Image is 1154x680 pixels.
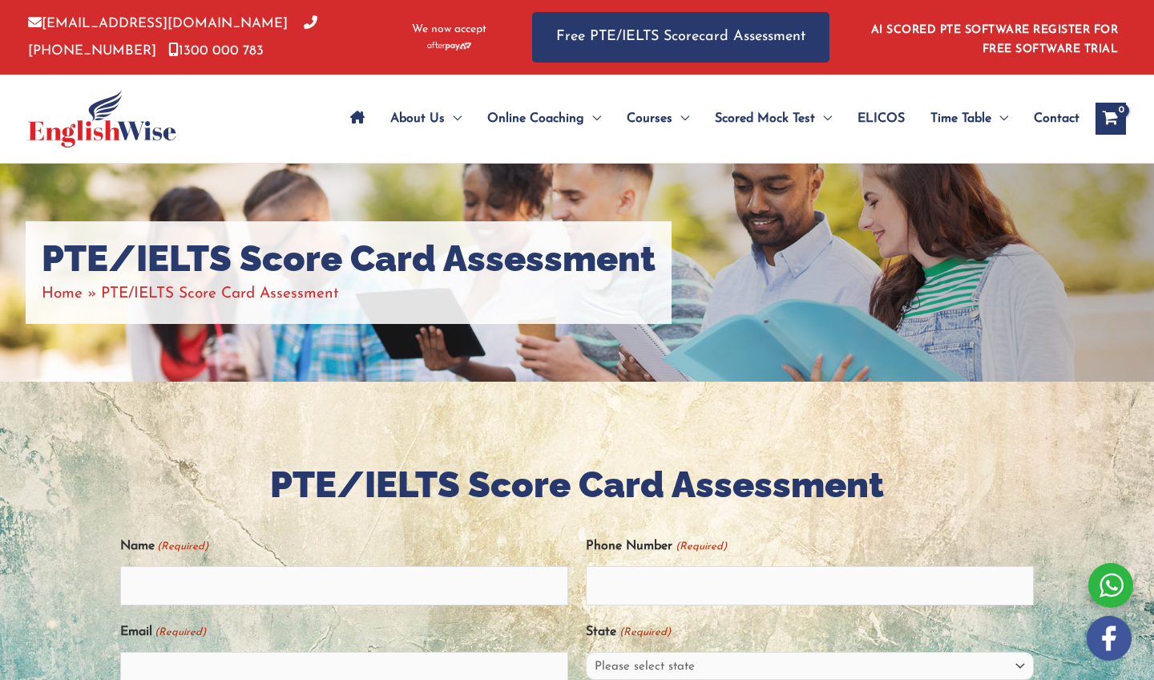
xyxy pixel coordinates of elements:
span: Courses [627,91,672,147]
label: Name [120,533,208,560]
a: Contact [1021,91,1079,147]
span: ELICOS [857,91,905,147]
span: Online Coaching [487,91,584,147]
a: [PHONE_NUMBER] [28,17,317,57]
span: Time Table [930,91,991,147]
a: Scored Mock TestMenu Toggle [702,91,845,147]
span: Menu Toggle [672,91,689,147]
span: We now accept [412,22,486,38]
a: Home [42,286,83,302]
span: Contact [1034,91,1079,147]
span: (Required) [156,533,209,560]
span: About Us [390,91,445,147]
a: Online CoachingMenu Toggle [474,91,614,147]
a: Free PTE/IELTS Scorecard Assessment [532,12,829,63]
a: AI SCORED PTE SOFTWARE REGISTER FOR FREE SOFTWARE TRIAL [871,24,1119,55]
nav: Site Navigation: Main Menu [337,91,1079,147]
span: (Required) [674,533,727,560]
label: Email [120,619,206,646]
span: Menu Toggle [584,91,601,147]
a: 1300 000 783 [168,44,264,58]
a: View Shopping Cart, empty [1095,103,1126,135]
label: Phone Number [586,533,726,560]
span: Menu Toggle [445,91,462,147]
img: cropped-ew-logo [28,90,176,148]
a: Time TableMenu Toggle [918,91,1021,147]
span: Menu Toggle [991,91,1008,147]
a: CoursesMenu Toggle [614,91,702,147]
a: About UsMenu Toggle [377,91,474,147]
nav: Breadcrumbs [42,281,656,307]
span: (Required) [618,619,671,646]
label: State [586,619,670,646]
a: ELICOS [845,91,918,147]
a: [EMAIL_ADDRESS][DOMAIN_NAME] [28,17,288,30]
span: (Required) [154,619,207,646]
span: PTE/IELTS Score Card Assessment [101,286,339,302]
span: Menu Toggle [815,91,832,147]
img: white-facebook.png [1087,616,1132,661]
h2: PTE/IELTS Score Card Assessment [120,462,1034,509]
h1: PTE/IELTS Score Card Assessment [42,237,656,281]
aside: Header Widget 1 [861,11,1126,63]
span: Scored Mock Test [715,91,815,147]
img: Afterpay-Logo [427,42,471,51]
